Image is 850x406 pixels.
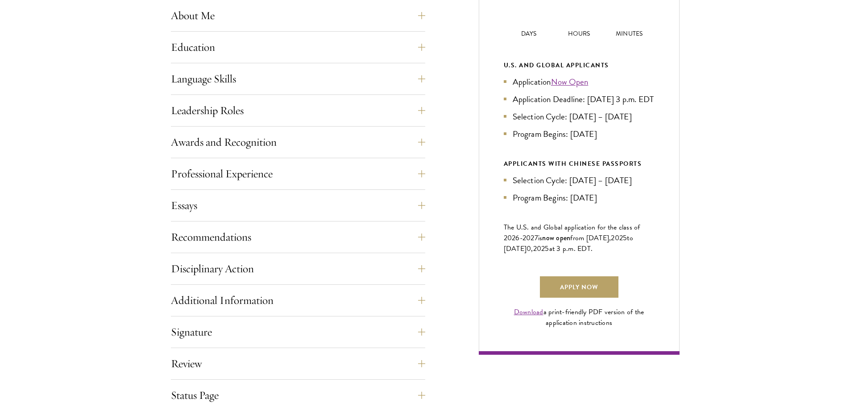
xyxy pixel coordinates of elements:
p: Hours [554,29,604,38]
span: The U.S. and Global application for the class of 202 [504,222,640,243]
button: Disciplinary Action [171,258,425,279]
li: Selection Cycle: [DATE] – [DATE] [504,110,655,123]
span: 202 [611,233,623,243]
button: Signature [171,321,425,343]
p: Days [504,29,554,38]
span: 5 [545,243,549,254]
div: U.S. and Global Applicants [504,60,655,71]
span: 5 [623,233,627,243]
span: 6 [515,233,519,243]
button: Recommendations [171,226,425,248]
p: Minutes [604,29,655,38]
a: Now Open [551,75,589,88]
button: Leadership Roles [171,100,425,121]
button: Additional Information [171,290,425,311]
div: APPLICANTS WITH CHINESE PASSPORTS [504,158,655,169]
button: Essays [171,195,425,216]
span: , [531,243,533,254]
a: Download [514,307,543,317]
span: now open [542,233,570,243]
button: Language Skills [171,68,425,90]
span: at 3 p.m. EDT. [549,243,593,254]
button: Review [171,353,425,374]
button: Education [171,37,425,58]
span: from [DATE], [570,233,611,243]
span: is [538,233,543,243]
span: 7 [535,233,538,243]
span: 202 [533,243,545,254]
li: Program Begins: [DATE] [504,127,655,140]
span: -202 [520,233,535,243]
button: Professional Experience [171,163,425,185]
li: Application Deadline: [DATE] 3 p.m. EDT [504,93,655,106]
li: Selection Cycle: [DATE] – [DATE] [504,174,655,187]
button: About Me [171,5,425,26]
li: Program Begins: [DATE] [504,191,655,204]
span: 0 [527,243,531,254]
span: to [DATE] [504,233,633,254]
a: Apply Now [540,276,618,298]
div: a print-friendly PDF version of the application instructions [504,307,655,328]
button: Status Page [171,385,425,406]
li: Application [504,75,655,88]
button: Awards and Recognition [171,131,425,153]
